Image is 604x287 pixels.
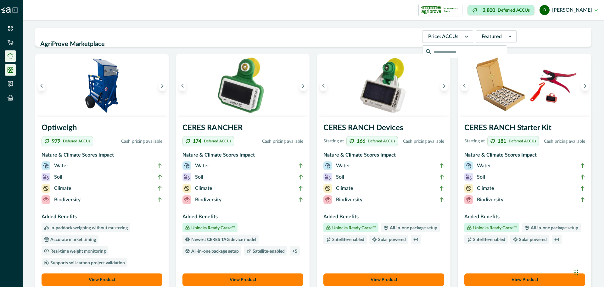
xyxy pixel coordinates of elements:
h3: Added Benefits [323,213,444,223]
h3: Added Benefits [464,213,585,223]
button: View Product [182,273,303,286]
p: Cash pricing available [237,138,303,145]
p: 2,800 [483,8,495,13]
button: Next image [581,80,589,91]
p: Satellite-enabled [251,249,285,254]
img: certification logo [421,5,441,15]
p: Deferred ACCUs [498,8,530,13]
p: Solar powered [518,238,547,242]
button: bob marcus [PERSON_NAME] [540,3,598,18]
p: Soil [336,173,344,181]
p: + 4 [413,238,418,242]
p: Unlocks Ready Graze™ [331,226,376,230]
p: 181 [498,139,506,144]
img: Logo [1,7,11,13]
img: A single CERES RANCH device [317,54,450,117]
button: Previous image [320,80,327,91]
p: Starting at [464,138,485,145]
h3: Optiweigh [42,122,162,136]
p: Cash pricing available [541,138,585,145]
p: Deferred ACCUs [63,139,90,143]
p: Supports soil carbon project validation [49,261,125,265]
p: Biodiversity [195,196,221,204]
p: Biodiversity [54,196,81,204]
p: Biodiversity [477,196,503,204]
h2: AgriProve Marketplace [40,38,418,50]
p: Satellite-enabled [472,238,505,242]
p: Soil [54,173,62,181]
h3: CERES RANCH Starter Kit [464,122,585,136]
button: Previous image [38,80,45,91]
p: 979 [52,139,60,144]
p: All-in-one package setup [190,249,239,254]
p: Deferred ACCUs [204,139,231,143]
p: Water [54,162,68,169]
p: Climate [477,185,494,192]
img: A CERES RANCH starter kit [458,54,591,117]
button: View Product [464,273,585,286]
h3: CERES RANCHER [182,122,303,136]
h3: Nature & Climate Scores Impact [182,151,303,161]
p: + 5 [292,249,297,254]
p: 166 [357,139,365,144]
h3: Nature & Climate Scores Impact [323,151,444,161]
h3: Nature & Climate Scores Impact [464,151,585,161]
h3: Nature & Climate Scores Impact [42,151,162,161]
p: Accurate market timing [49,238,96,242]
button: Previous image [461,80,468,91]
p: Unlocks Ready Graze™ [190,226,235,230]
div: Drag [574,263,578,282]
p: + 4 [554,238,559,242]
p: Biodiversity [336,196,362,204]
p: All-in-one package setup [389,226,437,230]
button: View Product [42,273,162,286]
h3: Added Benefits [42,213,162,223]
button: certification logoIndependent Audit [418,4,462,16]
p: Cash pricing available [96,138,162,145]
p: Water [195,162,209,169]
p: Deferred ACCUs [509,139,536,143]
p: Starting at [323,138,344,145]
h3: Added Benefits [182,213,303,223]
p: Climate [195,185,212,192]
p: Water [336,162,350,169]
p: Water [477,162,491,169]
button: Next image [299,80,307,91]
button: Previous image [179,80,186,91]
p: Cash pricing available [400,138,444,145]
p: Climate [336,185,353,192]
button: Next image [440,80,448,91]
img: An Optiweigh unit [35,54,169,117]
button: View Product [323,273,444,286]
p: Solar powered [377,238,406,242]
p: Soil [477,173,485,181]
p: Newest CERES TAG device model [190,238,256,242]
p: Soil [195,173,203,181]
p: Independent Audit [444,7,460,13]
p: 174 [193,139,201,144]
p: In-paddock weighing without mustering [49,226,128,230]
h3: CERES RANCH Devices [323,122,444,136]
button: Next image [159,80,166,91]
p: Deferred ACCUs [368,139,395,143]
p: Unlocks Ready Graze™ [472,226,517,230]
p: Satellite-enabled [331,238,364,242]
img: A single CERES RANCHER device [176,54,310,117]
p: Climate [54,185,71,192]
p: Real-time weight monitoring [49,249,106,254]
p: All-in-one package setup [529,226,578,230]
iframe: Chat Widget [573,257,604,287]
